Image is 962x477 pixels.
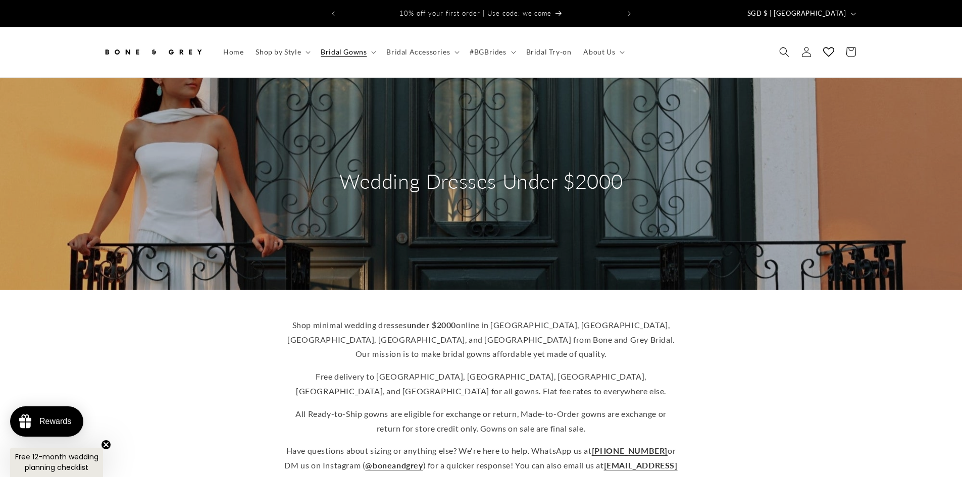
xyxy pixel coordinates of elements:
a: Bone and Grey Bridal [98,37,207,67]
a: Home [217,41,249,63]
button: SGD $ | [GEOGRAPHIC_DATA] [741,4,860,23]
span: 10% off your first order | Use code: welcome [399,9,551,17]
div: Free 12-month wedding planning checklistClose teaser [10,448,103,477]
div: Rewards [39,417,71,426]
button: Next announcement [618,4,640,23]
img: Bone and Grey Bridal [103,41,204,63]
span: Bridal Accessories [386,47,450,57]
summary: About Us [577,41,629,63]
span: Home [223,47,243,57]
span: About Us [583,47,615,57]
span: SGD $ | [GEOGRAPHIC_DATA] [747,9,846,19]
strong: under $2000 [407,320,457,330]
summary: Bridal Gowns [315,41,380,63]
button: Close teaser [101,440,111,450]
span: Bridal Gowns [321,47,367,57]
span: Shop by Style [256,47,301,57]
summary: Shop by Style [249,41,315,63]
span: #BGBrides [470,47,506,57]
a: [PHONE_NUMBER] [592,446,668,455]
a: Bridal Try-on [520,41,578,63]
p: Shop minimal wedding dresses online in [GEOGRAPHIC_DATA], [GEOGRAPHIC_DATA], [GEOGRAPHIC_DATA], [... [284,318,678,361]
a: @boneandgrey [365,460,423,470]
summary: #BGBrides [464,41,520,63]
span: Bridal Try-on [526,47,572,57]
p: All Ready-to-Ship gowns are eligible for exchange or return, Made-to-Order gowns are exchange or ... [284,407,678,436]
p: Free delivery to [GEOGRAPHIC_DATA], [GEOGRAPHIC_DATA], [GEOGRAPHIC_DATA], [GEOGRAPHIC_DATA], and ... [284,369,678,399]
span: Free 12-month wedding planning checklist [15,452,98,472]
button: Previous announcement [322,4,344,23]
h2: Wedding Dresses Under $2000 [339,168,623,194]
summary: Search [773,41,795,63]
summary: Bridal Accessories [380,41,464,63]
